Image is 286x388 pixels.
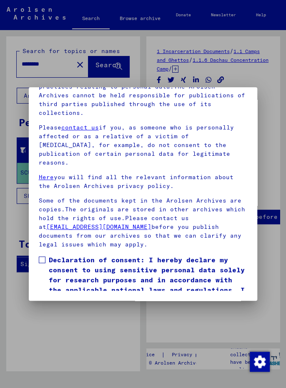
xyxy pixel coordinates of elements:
[249,351,269,371] div: Change consent
[39,173,248,190] p: you will find all the relevant information about the Arolsen Archives privacy policy.
[250,352,270,372] img: Change consent
[61,124,99,131] a: contact us
[39,123,248,167] p: Please if you, as someone who is personally affected or as a relative of a victim of [MEDICAL_DAT...
[49,255,248,325] span: Declaration of consent: I hereby declare my consent to using sensitive personal data solely for r...
[46,223,151,231] a: [EMAIL_ADDRESS][DOMAIN_NAME]
[39,196,248,249] p: Some of the documents kept in the Arolsen Archives are copies.The originals are stored in other a...
[39,173,54,181] a: Here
